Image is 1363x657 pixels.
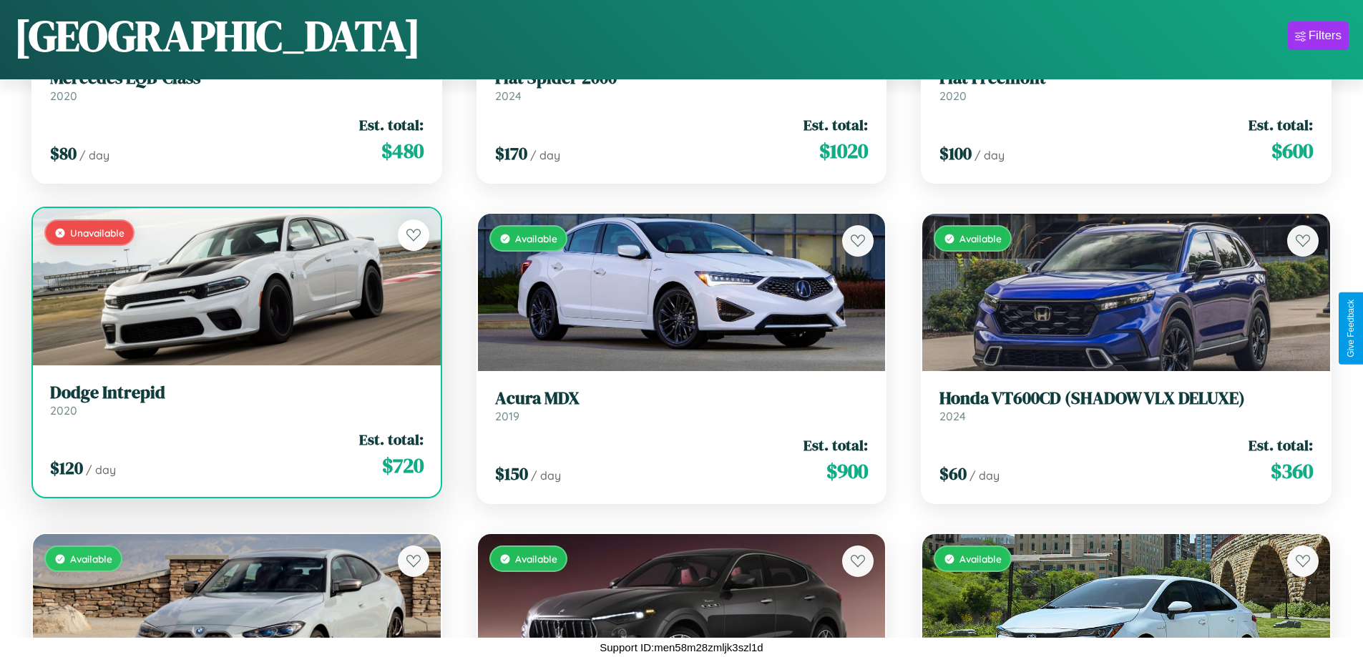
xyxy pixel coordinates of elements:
span: 2024 [939,409,966,423]
span: $ 480 [381,137,424,165]
span: 2019 [495,409,519,423]
span: / day [86,463,116,477]
span: $ 100 [939,142,972,165]
a: Mercedes EQB-Class2020 [50,68,424,103]
span: / day [530,148,560,162]
span: $ 1020 [819,137,868,165]
span: 2020 [50,89,77,103]
span: $ 80 [50,142,77,165]
span: Est. total: [1249,435,1313,455]
a: Acura MDX2019 [495,388,869,423]
span: 2020 [939,89,967,103]
span: Est. total: [359,114,424,135]
a: Fiat Freemont2020 [939,68,1313,103]
span: Available [515,232,557,244]
span: Available [70,553,112,565]
span: 2020 [50,403,77,418]
span: $ 150 [495,462,528,485]
span: $ 900 [826,457,868,485]
span: $ 170 [495,142,527,165]
p: Support ID: men58m28zmljk3szl1d [600,638,763,657]
span: / day [974,148,1005,162]
span: $ 720 [382,451,424,480]
span: Est. total: [359,429,424,450]
span: 2024 [495,89,522,103]
span: $ 60 [939,462,967,485]
button: Filters [1288,21,1349,50]
span: Available [515,553,557,565]
h1: [GEOGRAPHIC_DATA] [14,6,421,65]
h3: Honda VT600CD (SHADOW VLX DELUXE) [939,388,1313,409]
span: / day [531,468,561,483]
span: Available [959,232,1002,244]
h3: Dodge Intrepid [50,382,424,403]
span: Est. total: [803,435,868,455]
span: / day [79,148,109,162]
span: $ 600 [1271,137,1313,165]
div: Filters [1309,29,1342,43]
span: / day [969,468,1000,483]
span: Available [959,553,1002,565]
a: Fiat Spider 20002024 [495,68,869,103]
span: $ 120 [50,456,83,480]
a: Dodge Intrepid2020 [50,382,424,418]
h3: Acura MDX [495,388,869,409]
div: Give Feedback [1346,300,1356,357]
span: $ 360 [1271,457,1313,485]
span: Est. total: [803,114,868,135]
a: Honda VT600CD (SHADOW VLX DELUXE)2024 [939,388,1313,423]
span: Unavailable [70,227,124,239]
span: Est. total: [1249,114,1313,135]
